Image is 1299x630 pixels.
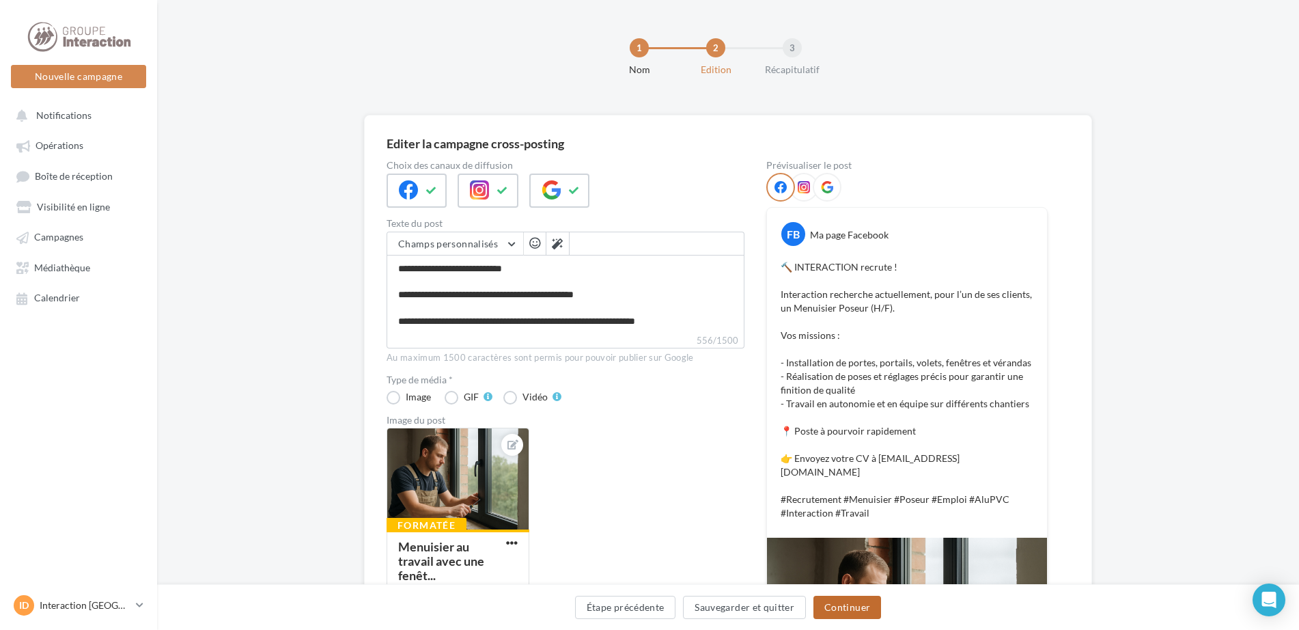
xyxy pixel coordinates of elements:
button: Sauvegarder et quitter [683,596,806,619]
a: Campagnes [8,224,149,249]
span: ID [19,599,29,612]
a: ID Interaction [GEOGRAPHIC_DATA] [11,592,146,618]
span: Opérations [36,140,83,152]
span: Visibilité en ligne [37,201,110,213]
span: Champs personnalisés [398,238,498,249]
button: Continuer [813,596,881,619]
button: Nouvelle campagne [11,65,146,88]
button: Notifications [8,102,143,127]
div: Au maximum 1500 caractères sont permis pour pouvoir publier sur Google [387,352,744,364]
span: Boîte de réception [35,170,113,182]
div: 2 [706,38,725,57]
button: Champs personnalisés [387,232,523,256]
label: Choix des canaux de diffusion [387,161,744,170]
a: Calendrier [8,285,149,310]
span: Campagnes [34,232,83,243]
label: Texte du post [387,219,744,228]
div: Formatée [387,518,466,533]
a: Visibilité en ligne [8,194,149,219]
a: Boîte de réception [8,163,149,189]
div: Image [406,392,431,402]
a: Médiathèque [8,255,149,279]
a: Opérations [8,133,149,157]
span: Calendrier [34,292,80,304]
div: Image du post [387,415,744,425]
div: Menuisier au travail avec une fenêt... [398,539,484,583]
div: 3 [783,38,802,57]
label: 556/1500 [387,333,744,348]
span: Médiathèque [34,262,90,273]
button: Étape précédente [575,596,676,619]
div: Ma page Facebook [810,228,889,242]
div: Nom [596,63,683,77]
div: Vidéo [522,392,548,402]
p: Interaction [GEOGRAPHIC_DATA] [40,599,130,612]
div: FB [781,222,805,246]
p: 🔨 INTERACTION recrute ! Interaction recherche actuellement, pour l’un de ses clients, un Menuisie... [781,260,1033,520]
div: 1 [630,38,649,57]
div: GIF [464,392,479,402]
div: Edition [672,63,759,77]
div: Editer la campagne cross-posting [387,137,564,150]
div: Récapitulatif [749,63,836,77]
span: Notifications [36,109,92,121]
div: Prévisualiser le post [766,161,1048,170]
label: Type de média * [387,375,744,385]
div: Open Intercom Messenger [1253,584,1285,616]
